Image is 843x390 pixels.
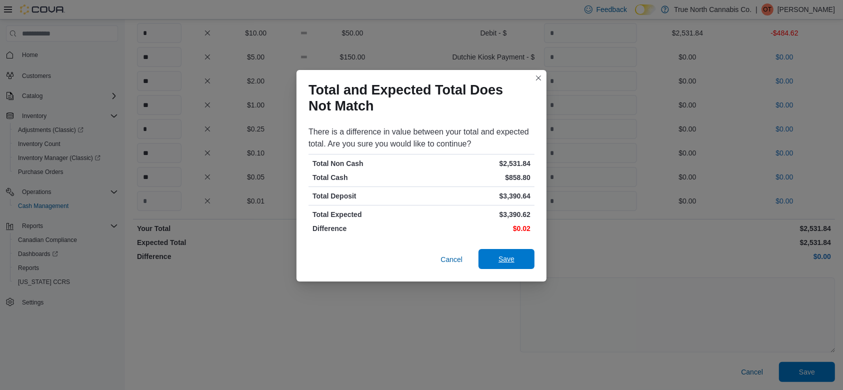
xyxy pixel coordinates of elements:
p: Total Cash [312,172,419,182]
p: Total Non Cash [312,158,419,168]
span: Cancel [440,254,462,264]
button: Closes this modal window [532,72,544,84]
p: $858.80 [423,172,530,182]
div: There is a difference in value between your total and expected total. Are you sure you would like... [308,126,534,150]
span: Save [498,254,514,264]
p: Difference [312,223,419,233]
p: Total Deposit [312,191,419,201]
h1: Total and Expected Total Does Not Match [308,82,526,114]
p: $3,390.64 [423,191,530,201]
p: $2,531.84 [423,158,530,168]
p: $0.02 [423,223,530,233]
p: Total Expected [312,209,419,219]
p: $3,390.62 [423,209,530,219]
button: Cancel [436,249,466,269]
button: Save [478,249,534,269]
